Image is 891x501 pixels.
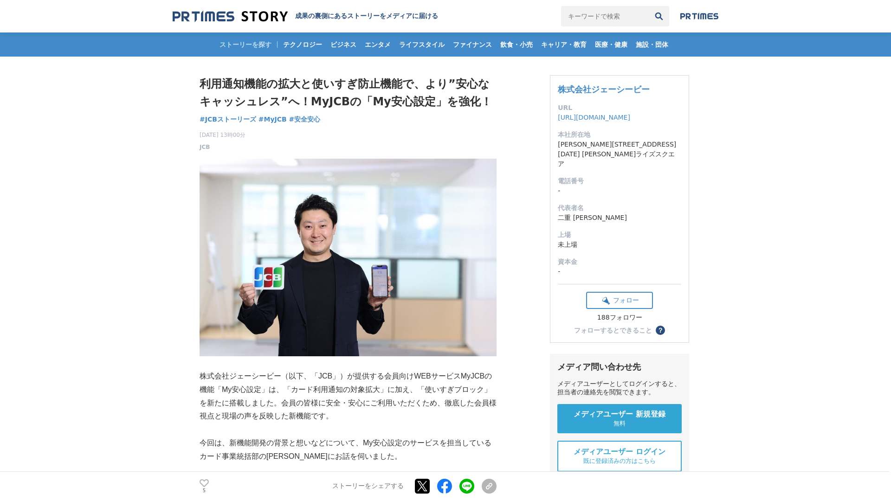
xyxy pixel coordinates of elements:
[537,32,590,57] a: キャリア・教育
[279,40,326,49] span: テクノロジー
[395,32,448,57] a: ライフスタイル
[558,84,650,94] a: 株式会社ジェーシービー
[649,6,669,26] button: 検索
[497,32,536,57] a: 飲食・小売
[586,314,653,322] div: 188フォロワー
[557,380,682,397] div: メディアユーザーとしてログインすると、担当者の連絡先を閲覧できます。
[558,230,681,240] dt: 上場
[327,40,360,49] span: ビジネス
[361,40,394,49] span: エンタメ
[497,40,536,49] span: 飲食・小売
[332,482,404,491] p: ストーリーをシェアする
[200,488,209,493] p: 5
[557,441,682,472] a: メディアユーザー ログイン 既に登録済みの方はこちら
[449,32,496,57] a: ファイナンス
[279,32,326,57] a: テクノロジー
[200,143,210,151] a: JCB
[574,447,665,457] span: メディアユーザー ログイン
[200,75,497,111] h1: 利用通知機能の拡大と使いすぎ防止機能で、より”安心なキャッシュレス”へ！MyJCBの「My安心設定」を強化！
[173,10,438,23] a: 成果の裏側にあるストーリーをメディアに届ける 成果の裏側にあるストーリーをメディアに届ける
[583,457,656,465] span: 既に登録済みの方はこちら
[557,361,682,373] div: メディア問い合わせ先
[558,114,630,121] a: [URL][DOMAIN_NAME]
[200,115,256,123] span: #JCBストーリーズ
[258,115,287,123] span: #MyJCB
[200,115,256,124] a: #JCBストーリーズ
[680,13,718,20] img: prtimes
[200,131,245,139] span: [DATE] 13時00分
[395,40,448,49] span: ライフスタイル
[632,32,672,57] a: 施設・団体
[558,240,681,250] dd: 未上場
[449,40,496,49] span: ファイナンス
[656,326,665,335] button: ？
[289,115,321,124] a: #安全安心
[558,103,681,113] dt: URL
[327,32,360,57] a: ビジネス
[361,32,394,57] a: エンタメ
[591,32,631,57] a: 医療・健康
[561,6,649,26] input: キーワードで検索
[657,327,664,334] span: ？
[558,213,681,223] dd: 二重 [PERSON_NAME]
[200,159,497,356] img: thumbnail_9fc79d80-737b-11f0-a95f-61df31054317.jpg
[558,267,681,276] dd: -
[558,203,681,213] dt: 代表者名
[558,176,681,186] dt: 電話番号
[558,186,681,196] dd: -
[574,410,665,419] span: メディアユーザー 新規登録
[537,40,590,49] span: キャリア・教育
[289,115,321,123] span: #安全安心
[558,140,681,169] dd: [PERSON_NAME][STREET_ADDRESS][DATE] [PERSON_NAME]ライズスクエア
[558,130,681,140] dt: 本社所在地
[200,437,497,463] p: 今回は、新機能開発の背景と想いなどについて、My安心設定のサービスを担当しているカード事業統括部の[PERSON_NAME]にお話を伺いました。
[632,40,672,49] span: 施設・団体
[295,12,438,20] h2: 成果の裏側にあるストーリーをメディアに届ける
[574,327,652,334] div: フォローするとできること
[557,404,682,433] a: メディアユーザー 新規登録 無料
[173,10,288,23] img: 成果の裏側にあるストーリーをメディアに届ける
[591,40,631,49] span: 医療・健康
[613,419,626,428] span: 無料
[258,115,287,124] a: #MyJCB
[200,370,497,423] p: 株式会社ジェーシービー（以下、「JCB」）が提供する会員向けWEBサービスMyJCBの機能「My安心設定」は、「カード利用通知の対象拡大」に加え、「使いすぎブロック」を新たに搭載しました。会員の...
[586,292,653,309] button: フォロー
[558,257,681,267] dt: 資本金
